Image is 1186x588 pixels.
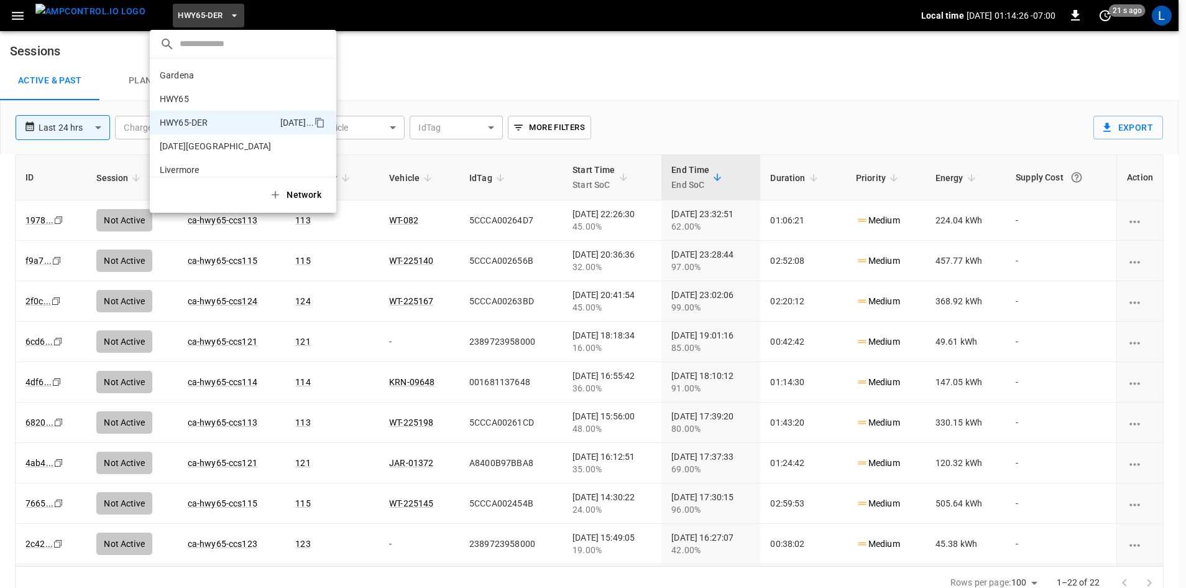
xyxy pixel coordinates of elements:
[160,93,283,105] p: HWY65
[160,164,283,176] p: Livermore
[313,115,327,130] div: copy
[160,69,282,82] p: Gardena
[160,116,275,129] p: HWY65-DER
[262,182,331,208] button: Network
[160,140,282,152] p: [DATE][GEOGRAPHIC_DATA]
